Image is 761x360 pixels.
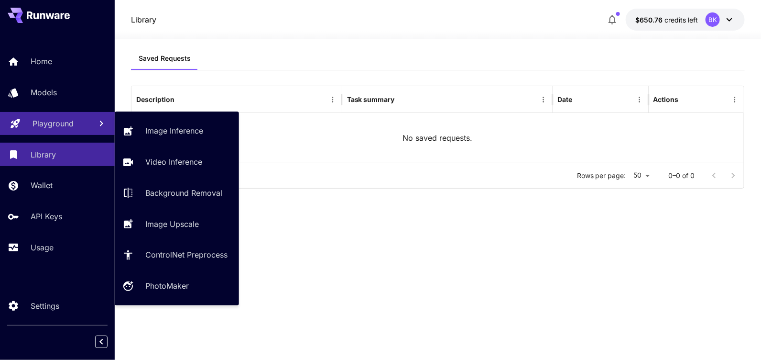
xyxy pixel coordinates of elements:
a: ControlNet Preprocess [115,243,239,267]
button: Sort [175,93,189,106]
p: Background Removal [145,187,222,199]
div: Task summary [347,95,395,103]
p: Wallet [31,180,53,191]
p: Library [131,14,156,25]
p: Usage [31,242,54,253]
div: Description [136,95,174,103]
p: ControlNet Preprocess [145,249,228,260]
div: $650.75688 [635,15,698,25]
div: Date [558,95,573,103]
div: 50 [630,169,653,182]
div: Collapse sidebar [102,333,115,350]
a: PhotoMaker [115,274,239,298]
p: Models [31,87,57,98]
p: 0–0 of 0 [669,171,695,180]
p: No saved requests. [403,132,473,144]
button: Sort [574,93,587,106]
p: Settings [31,300,59,312]
span: Saved Requests [139,54,191,63]
a: Background Removal [115,181,239,205]
p: Playground [33,118,74,129]
a: Image Inference [115,119,239,143]
button: Menu [728,93,741,106]
p: Rows per page: [577,171,626,180]
a: Image Upscale [115,212,239,236]
button: Collapse sidebar [95,336,108,348]
p: API Keys [31,211,62,222]
p: Home [31,56,52,67]
nav: breadcrumb [131,14,156,25]
button: Menu [326,93,339,106]
span: credits left [664,16,698,24]
p: Image Upscale [145,218,199,230]
span: $650.76 [635,16,664,24]
div: BK [706,12,720,27]
p: Image Inference [145,125,203,136]
button: Menu [537,93,550,106]
p: PhotoMaker [145,280,189,292]
button: Sort [396,93,409,106]
div: Actions [653,95,679,103]
button: $650.75688 [626,9,745,31]
p: Library [31,149,56,160]
p: Video Inference [145,156,202,168]
a: Video Inference [115,150,239,174]
button: Menu [633,93,646,106]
